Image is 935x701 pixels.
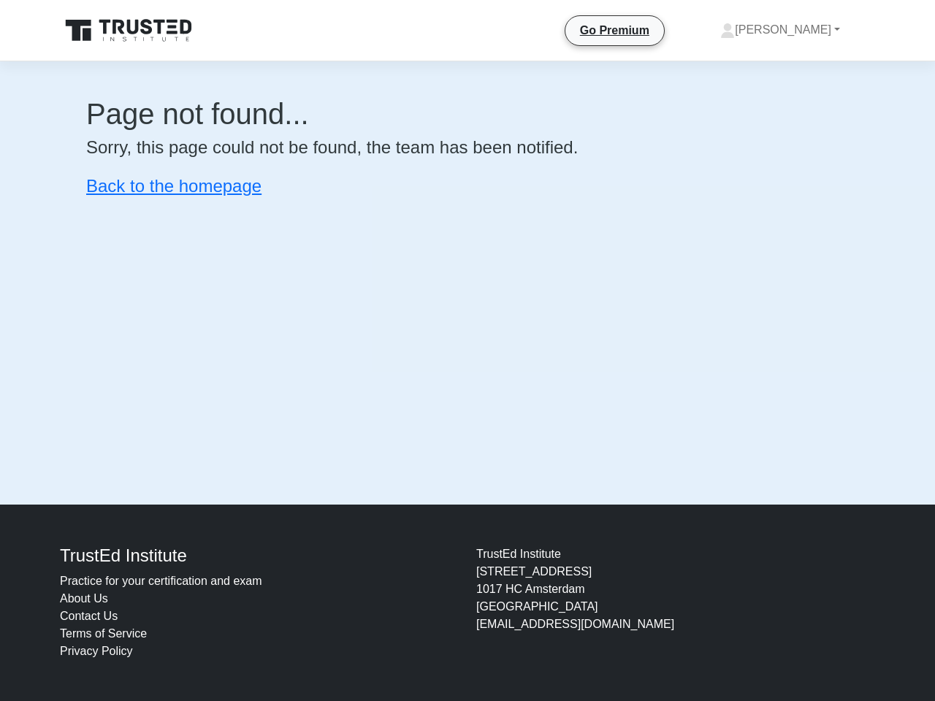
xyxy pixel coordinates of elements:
a: Back to the homepage [86,176,262,196]
a: Contact Us [60,610,118,622]
a: Privacy Policy [60,645,133,657]
a: Practice for your certification and exam [60,575,262,587]
h1: Page not found... [86,96,849,131]
a: About Us [60,592,108,605]
div: TrustEd Institute [STREET_ADDRESS] 1017 HC Amsterdam [GEOGRAPHIC_DATA] [EMAIL_ADDRESS][DOMAIN_NAME] [467,545,884,660]
a: Terms of Service [60,627,147,640]
a: Go Premium [571,21,658,39]
a: [PERSON_NAME] [685,15,875,45]
h4: TrustEd Institute [60,545,459,567]
h4: Sorry, this page could not be found, the team has been notified. [86,137,849,158]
